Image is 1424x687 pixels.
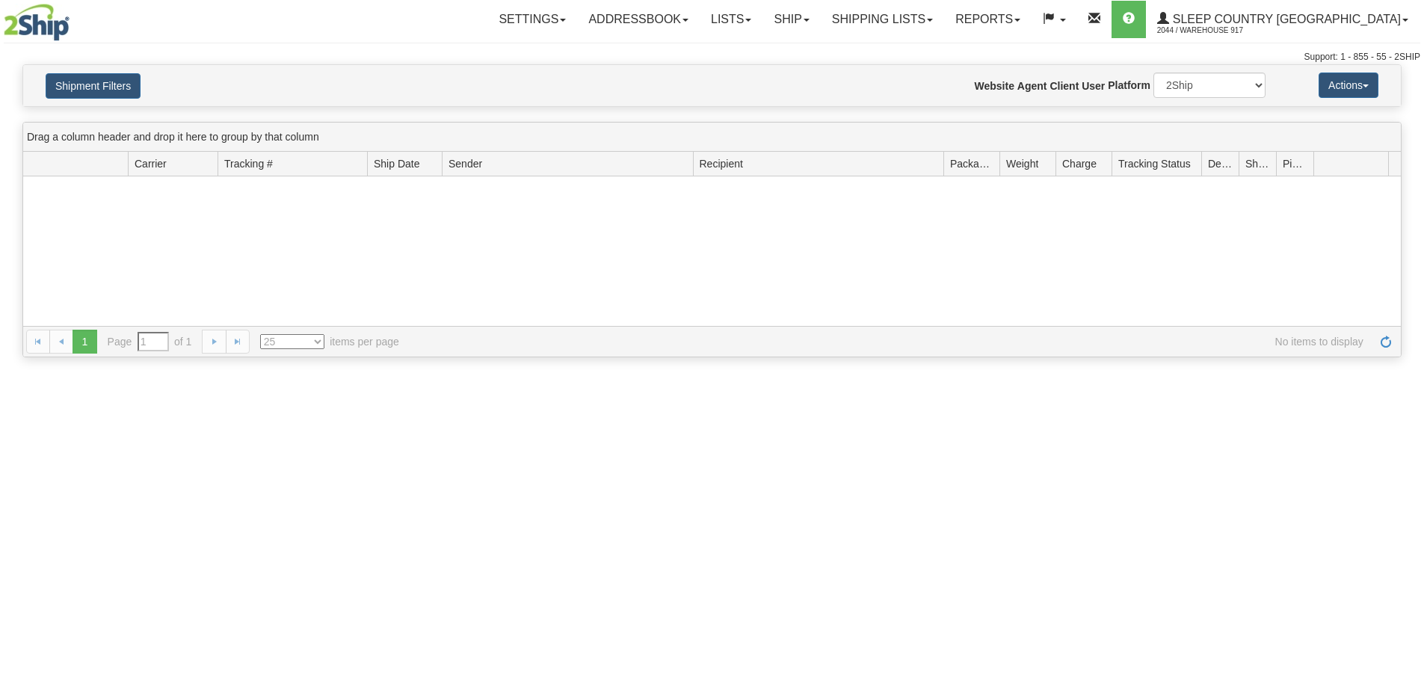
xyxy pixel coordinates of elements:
[374,156,419,171] span: Ship Date
[1049,78,1079,93] label: Client
[700,156,743,171] span: Recipient
[1146,1,1420,38] a: Sleep Country [GEOGRAPHIC_DATA] 2044 / Warehouse 917
[487,1,577,38] a: Settings
[1062,156,1097,171] span: Charge
[135,156,167,171] span: Carrier
[1374,330,1398,354] a: Refresh
[1082,78,1105,93] label: User
[1118,156,1191,171] span: Tracking Status
[1157,23,1269,38] span: 2044 / Warehouse 917
[1017,78,1047,93] label: Agent
[821,1,944,38] a: Shipping lists
[46,73,141,99] button: Shipment Filters
[1208,156,1233,171] span: Delivery Status
[420,334,1363,349] span: No items to display
[108,332,192,351] span: Page of 1
[950,156,993,171] span: Packages
[1319,73,1378,98] button: Actions
[577,1,700,38] a: Addressbook
[1169,13,1401,25] span: Sleep Country [GEOGRAPHIC_DATA]
[73,330,96,354] span: 1
[762,1,820,38] a: Ship
[4,4,70,41] img: logo2044.jpg
[1006,156,1038,171] span: Weight
[1283,156,1307,171] span: Pickup Status
[4,51,1420,64] div: Support: 1 - 855 - 55 - 2SHIP
[1245,156,1270,171] span: Shipment Issues
[975,78,1014,93] label: Website
[449,156,482,171] span: Sender
[700,1,762,38] a: Lists
[23,123,1401,152] div: grid grouping header
[1108,78,1150,93] label: Platform
[944,1,1032,38] a: Reports
[260,334,399,349] span: items per page
[224,156,273,171] span: Tracking #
